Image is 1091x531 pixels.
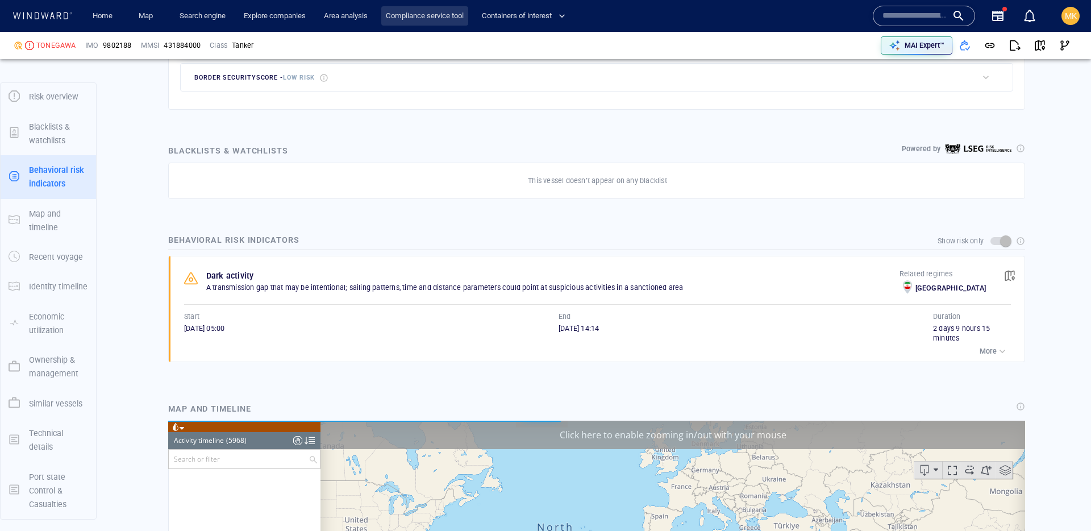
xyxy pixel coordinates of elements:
button: Behavioral risk indicators [1,155,96,199]
button: Export report [1002,33,1027,58]
div: (5968) [58,11,78,28]
div: 431884000 [164,40,201,51]
button: More [977,343,1011,359]
div: High risk [25,41,34,50]
p: Ownership & management [29,353,88,381]
span: [DATE] 14:14 [559,324,599,333]
a: Ownership & management [1,361,96,372]
span: [DATE] 05:00 [184,324,224,333]
div: Activity timeline [6,11,56,28]
button: Recent voyage [1,242,96,272]
span: 1 day [167,292,185,301]
div: Toggle vessel historical path [792,41,809,58]
button: Ownership & management [1,345,96,389]
button: Add to vessel list [952,33,977,58]
p: Identity timeline [29,280,88,293]
span: Low risk [283,74,315,81]
iframe: Chat [1043,480,1082,522]
div: Nadav D Compli defined risk: moderate risk [14,41,23,50]
p: Recent voyage [29,250,83,264]
button: Visual Link Analysis [1052,33,1077,58]
a: Area analysis [319,6,372,26]
div: Compliance Activities [125,11,134,28]
p: Technical details [29,426,88,454]
div: 2 days 9 hours 15 minutes [933,323,1011,344]
button: Technical details [1,418,96,462]
p: End [559,312,571,322]
p: Start [184,312,199,322]
div: Map and timeline [164,397,256,420]
div: TONEGAWA [36,40,76,51]
a: Mapbox logo [156,336,206,349]
a: Search engine [175,6,230,26]
a: Mapbox [706,343,738,351]
div: Tanker [232,40,253,51]
p: Blacklists & watchlists [29,120,88,148]
a: Risk overview [1,91,96,102]
div: [DATE] - [DATE] [187,288,236,306]
a: Home [88,6,117,26]
button: View on map [997,263,1022,288]
div: Toggle map information layers [827,41,844,58]
button: MK [1059,5,1082,27]
span: MK [1065,11,1077,20]
span: 9802188 [103,40,131,51]
div: Blacklists & watchlists [166,142,290,160]
div: Notification center [1023,9,1036,23]
p: Dark activity [206,269,254,283]
p: Map and timeline [29,207,88,235]
button: Blacklists & watchlists [1,112,96,156]
a: Explore companies [239,6,310,26]
span: border security score - [194,74,315,81]
div: tooltips.createAOI [809,41,827,58]
a: Port state Control & Casualties [1,484,96,495]
a: Improve this map [798,343,854,351]
p: More [980,346,997,356]
p: Similar vessels [29,397,82,410]
button: Identity timeline [1,272,96,301]
button: Risk overview [1,82,96,111]
button: Create an AOI. [809,41,827,58]
button: Export vessel information [746,41,774,58]
p: Economic utilization [29,310,88,338]
button: Map [130,6,166,26]
p: Risk overview [29,90,78,103]
p: Behavioral risk indicators [29,163,88,191]
p: Show risk only [938,236,984,246]
button: Compliance service tool [381,6,468,26]
div: Focus on vessel path [774,41,792,58]
button: Economic utilization [1,302,96,346]
button: 1 day[DATE]-[DATE] [158,287,259,307]
a: Similar vessels [1,397,96,408]
button: View on map [1027,33,1052,58]
p: Powered by [902,144,940,154]
p: IMO [85,40,99,51]
a: Map [134,6,161,26]
p: A transmission gap that may be intentional; sailing patterns, time and distance parameters could ... [206,283,900,293]
a: Technical details [1,434,96,445]
a: Blacklists & watchlists [1,127,96,138]
a: Behavioral risk indicators [1,171,96,182]
p: This vessel doesn’t appear on any blacklist [528,176,667,186]
p: Class [210,40,227,51]
div: 1000km [158,318,188,330]
p: MMSI [141,40,160,51]
p: Related regimes [900,269,986,279]
a: OpenStreetMap [739,343,794,351]
p: MAI Expert™ [905,40,944,51]
a: Map and timeline [1,214,96,225]
button: MAI Expert™ [881,36,952,55]
button: Map and timeline [1,199,96,243]
a: Economic utilization [1,317,96,328]
p: [GEOGRAPHIC_DATA] [915,283,986,293]
p: Port state Control & Casualties [29,470,88,512]
button: Port state Control & Casualties [1,462,96,520]
a: Recent voyage [1,251,96,262]
a: Identity timeline [1,281,96,292]
button: Home [84,6,120,26]
button: Similar vessels [1,389,96,418]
